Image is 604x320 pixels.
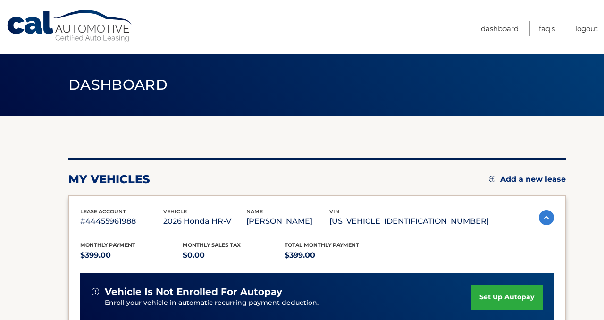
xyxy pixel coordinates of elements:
[489,175,566,184] a: Add a new lease
[481,21,519,36] a: Dashboard
[285,242,359,248] span: Total Monthly Payment
[80,215,163,228] p: #44455961988
[471,285,543,310] a: set up autopay
[80,208,126,215] span: lease account
[105,286,282,298] span: vehicle is not enrolled for autopay
[539,210,554,225] img: accordion-active.svg
[163,208,187,215] span: vehicle
[6,9,134,43] a: Cal Automotive
[105,298,471,308] p: Enroll your vehicle in automatic recurring payment deduction.
[183,242,241,248] span: Monthly sales Tax
[68,172,150,186] h2: my vehicles
[80,242,135,248] span: Monthly Payment
[68,76,168,93] span: Dashboard
[329,208,339,215] span: vin
[80,249,183,262] p: $399.00
[246,215,329,228] p: [PERSON_NAME]
[329,215,489,228] p: [US_VEHICLE_IDENTIFICATION_NUMBER]
[183,249,285,262] p: $0.00
[575,21,598,36] a: Logout
[92,288,99,295] img: alert-white.svg
[163,215,246,228] p: 2026 Honda HR-V
[285,249,387,262] p: $399.00
[539,21,555,36] a: FAQ's
[246,208,263,215] span: name
[489,176,495,182] img: add.svg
